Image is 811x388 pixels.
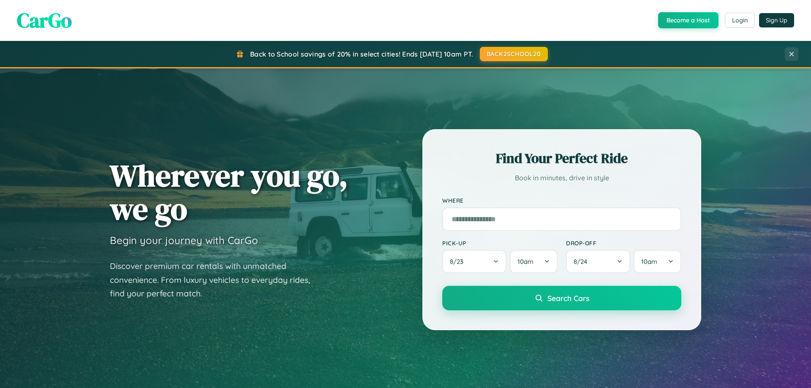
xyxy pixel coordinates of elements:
span: 8 / 24 [574,258,591,266]
button: 10am [634,250,681,273]
button: 8/23 [442,250,506,273]
label: Where [442,197,681,204]
button: Sign Up [759,13,794,27]
span: Back to School savings of 20% in select cities! Ends [DATE] 10am PT. [250,50,473,58]
span: Search Cars [547,293,589,303]
span: CarGo [17,6,72,34]
button: 10am [510,250,558,273]
h2: Find Your Perfect Ride [442,149,681,168]
span: 10am [641,258,657,266]
label: Pick-up [442,239,558,247]
button: 8/24 [566,250,630,273]
p: Discover premium car rentals with unmatched convenience. From luxury vehicles to everyday rides, ... [110,259,321,301]
button: Become a Host [658,12,718,28]
button: BACK2SCHOOL20 [480,47,548,61]
span: 8 / 23 [450,258,468,266]
button: Login [725,13,755,28]
label: Drop-off [566,239,681,247]
p: Book in minutes, drive in style [442,172,681,184]
span: 10am [517,258,533,266]
h1: Wherever you go, we go [110,159,348,225]
h3: Begin your journey with CarGo [110,234,258,247]
button: Search Cars [442,286,681,310]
